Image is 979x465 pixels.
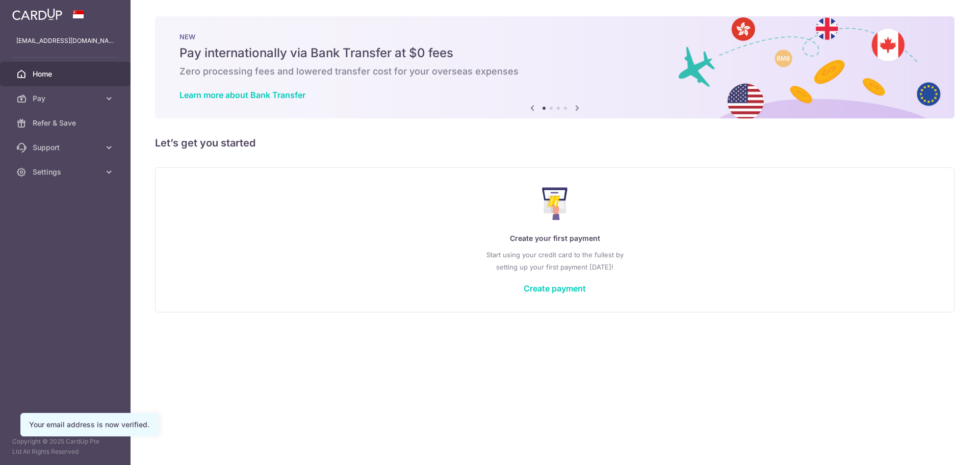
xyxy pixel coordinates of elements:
img: Bank transfer banner [155,16,955,118]
p: NEW [179,33,930,41]
img: Make Payment [542,187,568,220]
h5: Let’s get you started [155,135,955,151]
h5: Pay internationally via Bank Transfer at $0 fees [179,45,930,61]
a: Learn more about Bank Transfer [179,90,305,100]
div: Your email address is now verified. [29,420,149,430]
a: Create payment [524,283,586,293]
img: CardUp [12,8,62,20]
h6: Zero processing fees and lowered transfer cost for your overseas expenses [179,65,930,78]
span: Home [33,69,100,79]
iframe: ウィジェットを開いて詳しい情報を確認できます [912,434,969,460]
p: [EMAIL_ADDRESS][DOMAIN_NAME] [16,36,114,46]
span: Settings [33,167,100,177]
p: Create your first payment [176,232,934,244]
span: Refer & Save [33,118,100,128]
span: Pay [33,93,100,104]
span: Support [33,142,100,153]
p: Start using your credit card to the fullest by setting up your first payment [DATE]! [176,249,934,273]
